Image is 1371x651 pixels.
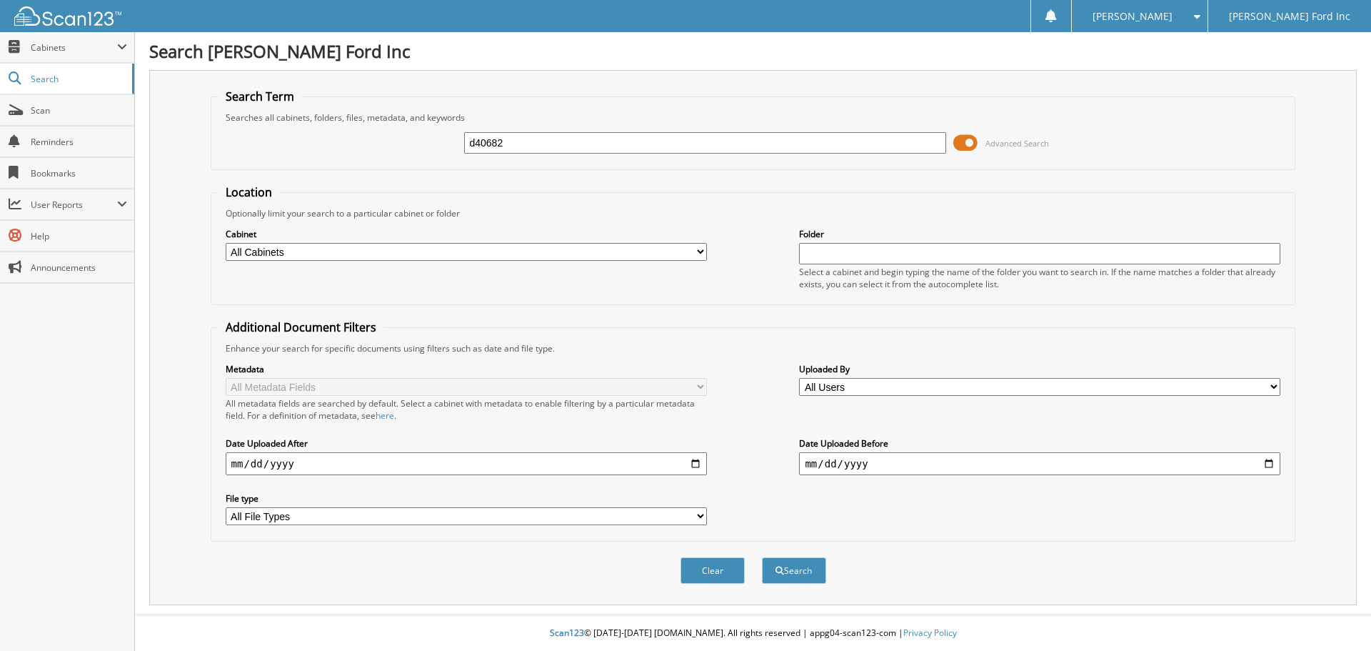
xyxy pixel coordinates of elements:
label: Metadata [226,363,707,375]
legend: Location [219,184,279,200]
label: Cabinet [226,228,707,240]
div: Enhance your search for specific documents using filters such as date and file type. [219,342,1288,354]
label: Uploaded By [799,363,1280,375]
label: File type [226,492,707,505]
input: start [226,452,707,475]
span: Search [31,73,125,85]
div: © [DATE]-[DATE] [DOMAIN_NAME]. All rights reserved | appg04-scan123-com | [135,616,1371,651]
span: Scan [31,104,127,116]
div: Searches all cabinets, folders, files, metadata, and keywords [219,111,1288,124]
legend: Search Term [219,89,301,104]
span: Cabinets [31,41,117,54]
span: [PERSON_NAME] [1093,12,1172,21]
button: Search [762,557,826,584]
span: Scan123 [550,627,584,639]
iframe: Chat Widget [1300,582,1371,651]
input: end [799,452,1280,475]
span: User Reports [31,199,117,211]
button: Clear [681,557,745,584]
span: Reminders [31,136,127,148]
a: Privacy Policy [903,627,957,639]
label: Folder [799,228,1280,240]
img: scan123-logo-white.svg [14,6,121,26]
div: Select a cabinet and begin typing the name of the folder you want to search in. If the name match... [799,266,1280,290]
span: Advanced Search [985,138,1049,149]
legend: Additional Document Filters [219,319,383,335]
span: Announcements [31,262,127,274]
div: All metadata fields are searched by default. Select a cabinet with metadata to enable filtering b... [226,397,707,422]
h1: Search [PERSON_NAME] Ford Inc [149,39,1357,63]
span: [PERSON_NAME] Ford Inc [1229,12,1350,21]
label: Date Uploaded After [226,437,707,449]
span: Bookmarks [31,167,127,179]
div: Optionally limit your search to a particular cabinet or folder [219,207,1288,219]
label: Date Uploaded Before [799,437,1280,449]
a: here [376,409,394,422]
span: Help [31,230,127,242]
